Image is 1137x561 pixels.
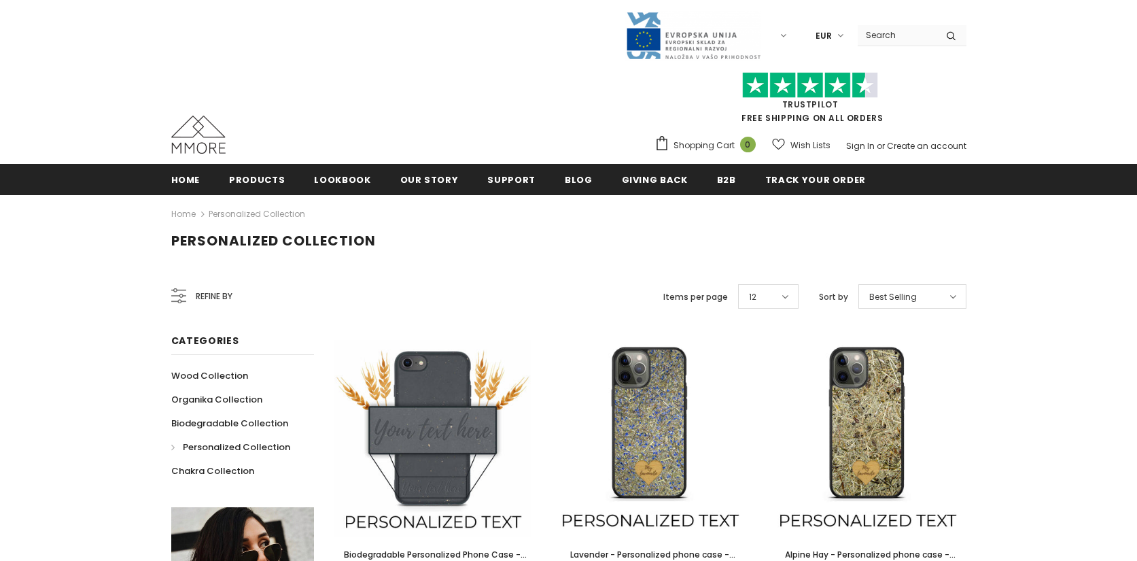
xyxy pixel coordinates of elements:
a: Javni Razpis [625,29,761,41]
span: 12 [749,290,756,304]
span: 0 [740,137,756,152]
a: Shopping Cart 0 [654,135,763,156]
span: Wood Collection [171,369,248,382]
span: Shopping Cart [674,139,735,152]
span: Blog [565,173,593,186]
span: Wish Lists [790,139,830,152]
span: Categories [171,334,239,347]
span: Products [229,173,285,186]
a: Giving back [622,164,688,194]
a: Home [171,164,200,194]
a: Sign In [846,140,875,152]
span: Refine by [196,289,232,304]
img: MMORE Cases [171,116,226,154]
span: Home [171,173,200,186]
span: Our Story [400,173,459,186]
span: Lookbook [314,173,370,186]
a: Organika Collection [171,388,262,411]
a: Blog [565,164,593,194]
a: Track your order [765,164,866,194]
img: Javni Razpis [625,11,761,61]
a: Personalized Collection [171,435,290,459]
span: B2B [717,173,736,186]
a: Lookbook [314,164,370,194]
a: B2B [717,164,736,194]
a: Biodegradable Collection [171,411,288,435]
a: Home [171,206,196,222]
span: FREE SHIPPING ON ALL ORDERS [654,78,966,124]
span: Track your order [765,173,866,186]
span: Chakra Collection [171,464,254,477]
a: Wood Collection [171,364,248,388]
span: Personalized Collection [183,441,290,454]
a: support [487,164,536,194]
a: Trustpilot [782,99,839,110]
span: Personalized Collection [171,231,376,250]
a: Wish Lists [772,133,830,157]
span: or [877,140,885,152]
label: Items per page [663,290,728,304]
label: Sort by [819,290,848,304]
a: Personalized Collection [209,208,305,220]
span: Biodegradable Collection [171,417,288,430]
a: Our Story [400,164,459,194]
img: Trust Pilot Stars [742,72,878,99]
span: Organika Collection [171,393,262,406]
a: Create an account [887,140,966,152]
input: Search Site [858,25,936,45]
span: EUR [816,29,832,43]
a: Chakra Collection [171,459,254,483]
span: support [487,173,536,186]
span: Giving back [622,173,688,186]
a: Products [229,164,285,194]
span: Best Selling [869,290,917,304]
